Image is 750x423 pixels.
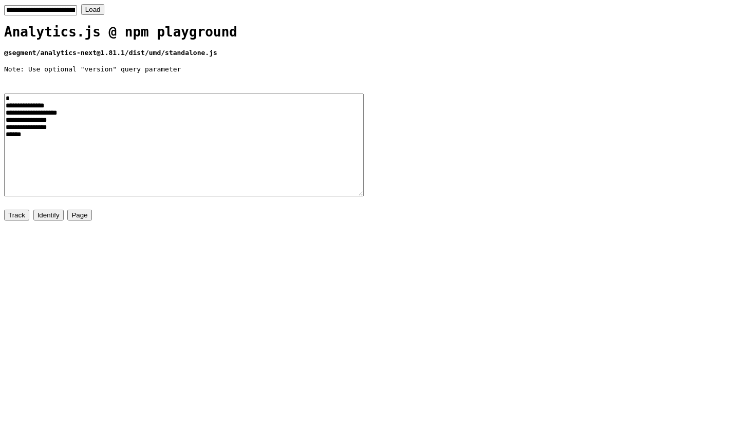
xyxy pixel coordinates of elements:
button: Page [67,210,91,220]
button: Track [4,210,29,220]
button: Load [81,4,105,15]
button: Identify [33,210,64,220]
h1: Analytics.js @ npm playground [4,24,746,40]
p: Note: Use optional "version" query parameter [4,65,746,73]
h4: @segment/analytics-next@1.81.1/dist/umd/standalone.js [4,49,746,57]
